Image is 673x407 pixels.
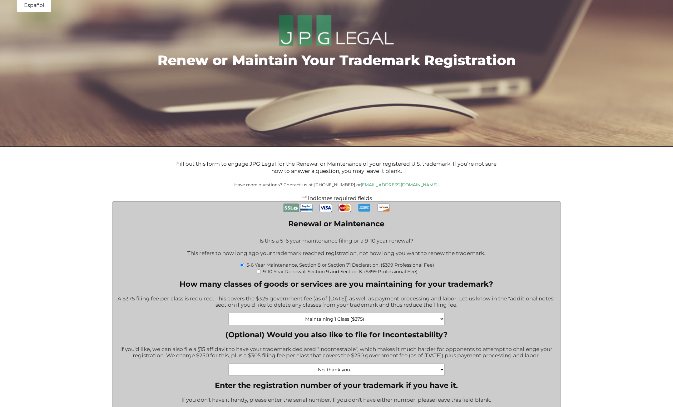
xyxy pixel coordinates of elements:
[288,219,384,228] legend: Renewal or Maintenance
[246,262,434,268] label: 5-6 Year Maintenance, Section 8 or Section 71 Declaration. ($399 Professional Fee)
[117,330,556,339] label: (Optional) Would you also like to file for Incontestability?
[377,202,390,214] img: Discover
[361,182,438,187] a: [EMAIL_ADDRESS][DOMAIN_NAME]
[117,234,556,261] div: Is this a 5-6 year maintenance filing or a 9-10 year renewal? This refers to how long ago your tr...
[87,195,586,201] p: " " indicates required fields
[319,202,332,214] img: Visa
[117,279,556,289] label: How many classes of goods or services are you maintaining for your trademark?
[263,269,418,274] label: 9-10 Year Renewal, Section 9 and Section 8. ($399 Professional Fee)
[117,291,556,313] div: A $375 filing fee per class is required. This covers the $325 government fee (as of [DATE]) as we...
[175,160,498,175] p: Fill out this form to engage JPG Legal for the Renewal or Maintenance of your registered U.S. tra...
[358,202,370,214] img: AmEx
[400,168,402,174] b: .
[234,182,439,187] small: Have more questions? Contact us at [PHONE_NUMBER] or
[300,202,313,214] img: PayPal
[181,381,491,390] label: Enter the registration number of your trademark if you have it.
[339,202,351,214] img: MasterCard
[117,342,556,364] div: If you'd like, we can also file a §15 affidavit to have your trademark declared "Incontestable", ...
[438,182,439,187] b: .
[283,202,299,214] img: Secure Payment with SSL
